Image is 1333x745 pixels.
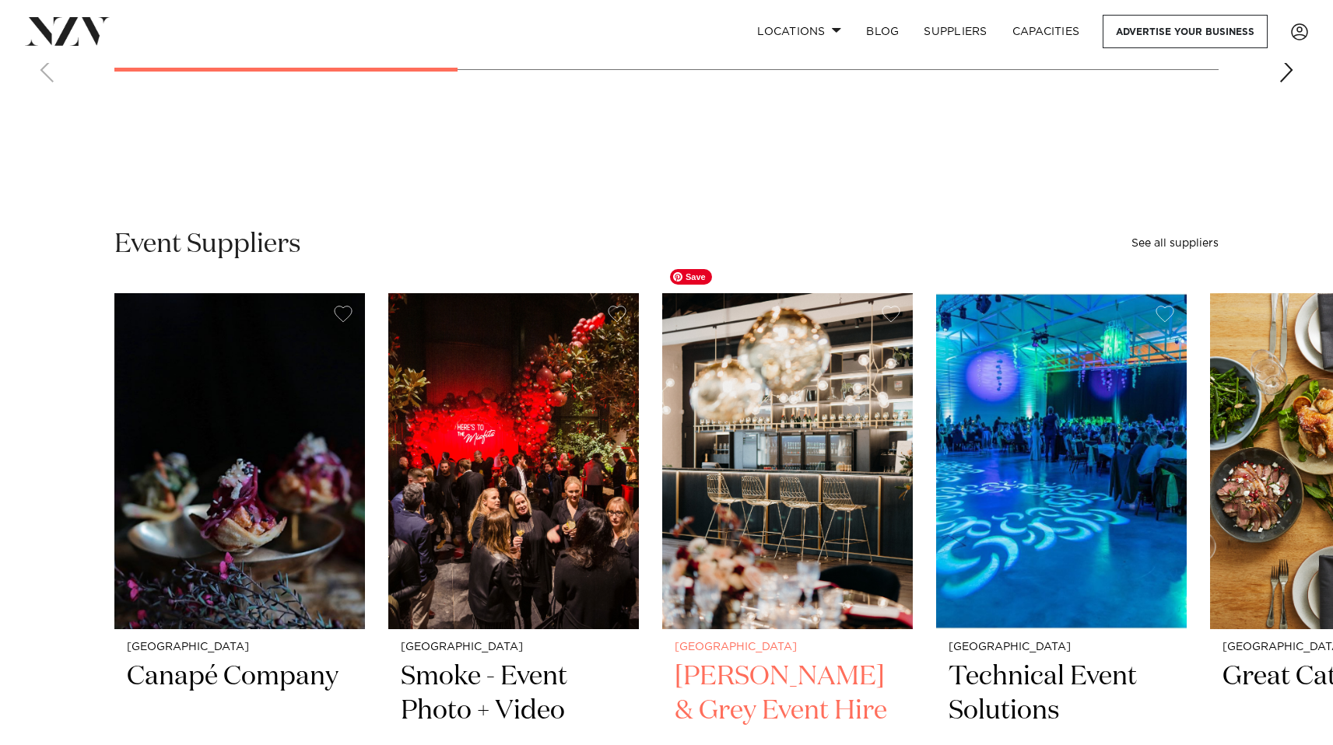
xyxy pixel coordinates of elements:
[675,642,900,653] small: [GEOGRAPHIC_DATA]
[854,15,911,48] a: BLOG
[745,15,854,48] a: Locations
[949,642,1174,653] small: [GEOGRAPHIC_DATA]
[670,269,712,285] span: Save
[1000,15,1093,48] a: Capacities
[127,642,353,653] small: [GEOGRAPHIC_DATA]
[911,15,999,48] a: SUPPLIERS
[401,642,626,653] small: [GEOGRAPHIC_DATA]
[1103,15,1268,48] a: Advertise your business
[25,17,110,45] img: nzv-logo.png
[114,227,301,262] h2: Event Suppliers
[1131,238,1219,249] a: See all suppliers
